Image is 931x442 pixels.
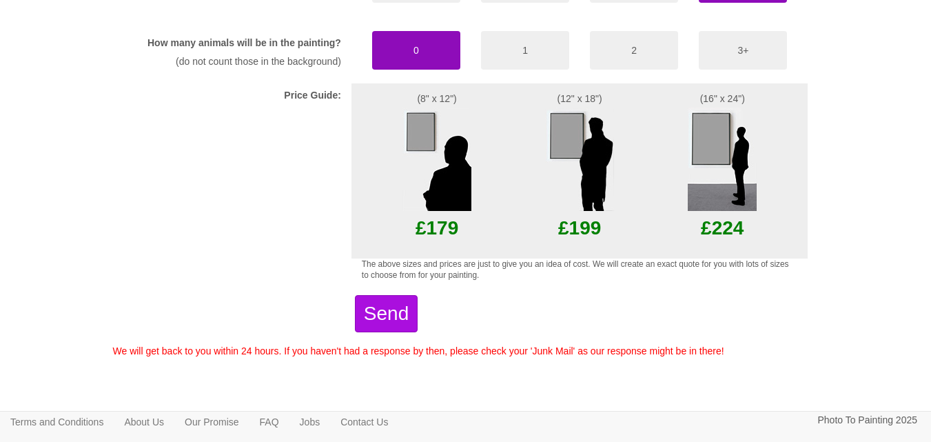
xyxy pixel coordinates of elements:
[362,259,798,281] p: The above sizes and prices are just to give you an idea of cost. We will create an exact quote fo...
[372,31,460,70] button: 0
[134,53,341,70] p: (do not count those in the background)
[289,412,331,432] a: Jobs
[402,108,471,211] img: Example size of a small painting
[362,90,513,108] p: (8" x 12")
[545,108,614,211] img: Example size of a Midi painting
[114,412,174,432] a: About Us
[249,412,289,432] a: FAQ
[113,343,819,360] p: We will get back to you within 24 hours. If you haven't had a response by then, please check your...
[817,412,917,429] p: Photo To Painting 2025
[147,36,341,50] label: How many animals will be in the painting?
[362,211,513,245] p: £179
[330,412,398,432] a: Contact Us
[647,90,798,108] p: (16" x 24")
[533,90,626,108] p: (12" x 18")
[533,211,626,245] p: £199
[355,295,418,332] button: Send
[699,31,787,70] button: 3+
[284,88,340,102] label: Price Guide:
[174,412,249,432] a: Our Promise
[481,31,569,70] button: 1
[688,108,757,211] img: Example size of a large painting
[590,31,678,70] button: 2
[647,211,798,245] p: £224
